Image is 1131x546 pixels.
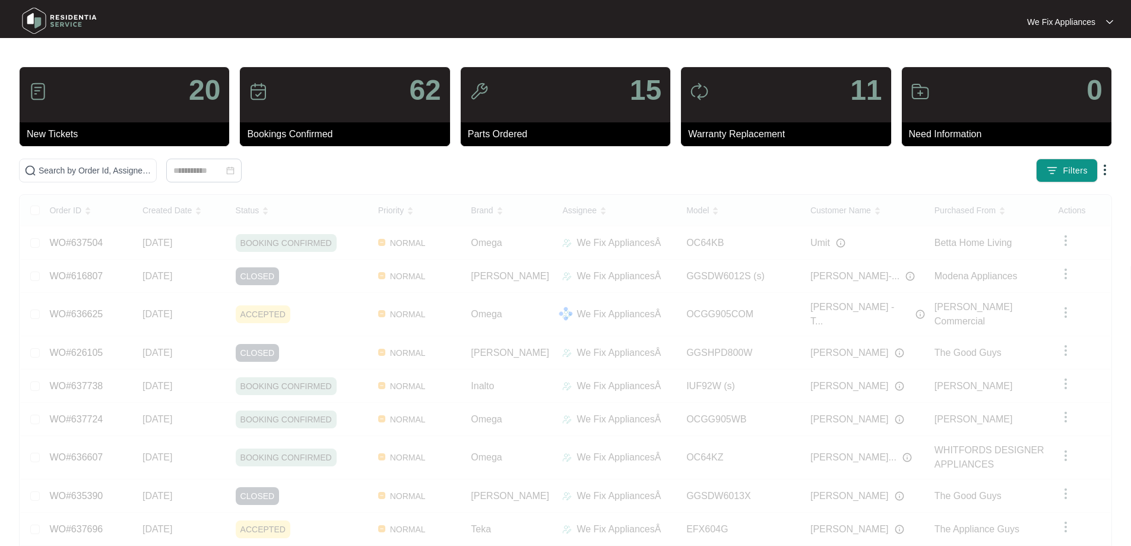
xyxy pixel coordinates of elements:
[249,82,268,101] img: icon
[690,82,709,101] img: icon
[850,76,882,105] p: 11
[630,76,661,105] p: 15
[1098,163,1112,177] img: dropdown arrow
[1036,159,1098,182] button: filter iconFilters
[27,127,229,141] p: New Tickets
[470,82,489,101] img: icon
[1106,19,1113,25] img: dropdown arrow
[18,3,101,39] img: residentia service logo
[28,82,47,101] img: icon
[1027,16,1095,28] p: We Fix Appliances
[1046,165,1058,176] img: filter icon
[1063,165,1088,177] span: Filters
[688,127,891,141] p: Warranty Replacement
[39,164,151,177] input: Search by Order Id, Assignee Name, Customer Name, Brand and Model
[911,82,930,101] img: icon
[189,76,220,105] p: 20
[1086,76,1103,105] p: 0
[247,127,449,141] p: Bookings Confirmed
[409,76,441,105] p: 62
[24,165,36,176] img: search-icon
[468,127,670,141] p: Parts Ordered
[909,127,1111,141] p: Need Information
